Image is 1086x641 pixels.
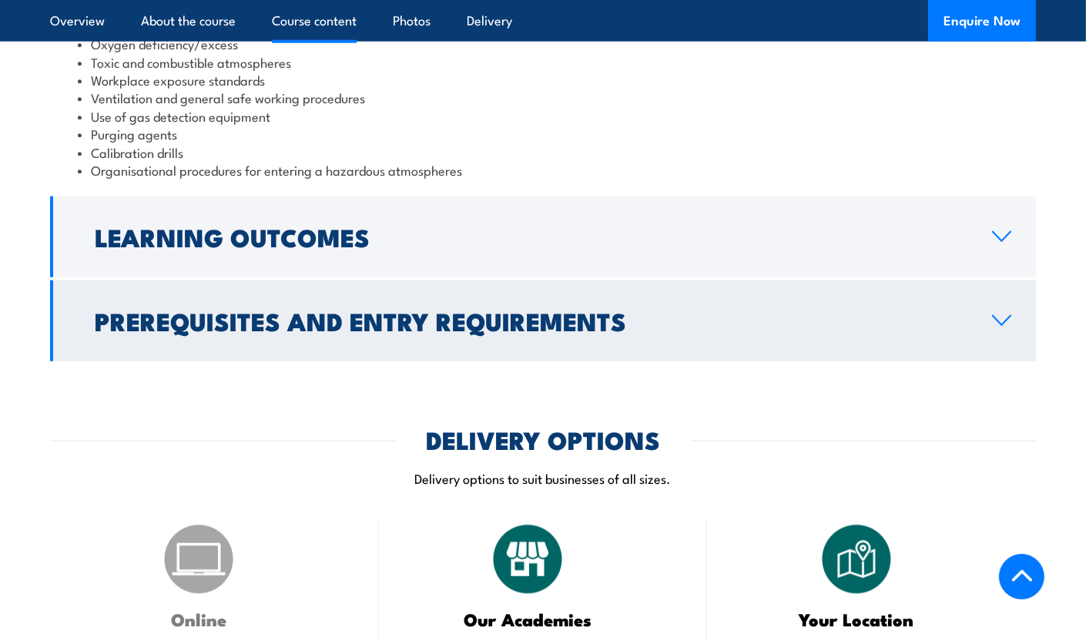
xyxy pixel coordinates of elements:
[746,610,967,628] h3: Your Location
[89,610,310,628] h3: Online
[78,107,1008,125] li: Use of gas detection equipment
[78,143,1008,161] li: Calibration drills
[95,310,967,331] h2: Prerequisites and Entry Requirements
[50,280,1036,361] a: Prerequisites and Entry Requirements
[426,428,660,450] h2: DELIVERY OPTIONS
[78,161,1008,179] li: Organisational procedures for entering a hazardous atmospheres
[78,35,1008,52] li: Oxygen deficiency/excess
[78,89,1008,106] li: Ventilation and general safe working procedures
[78,71,1008,89] li: Workplace exposure standards
[50,196,1036,277] a: Learning Outcomes
[78,53,1008,71] li: Toxic and combustible atmospheres
[50,469,1036,487] p: Delivery options to suit businesses of all sizes.
[95,226,967,247] h2: Learning Outcomes
[417,610,639,628] h3: Our Academies
[78,125,1008,143] li: Purging agents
